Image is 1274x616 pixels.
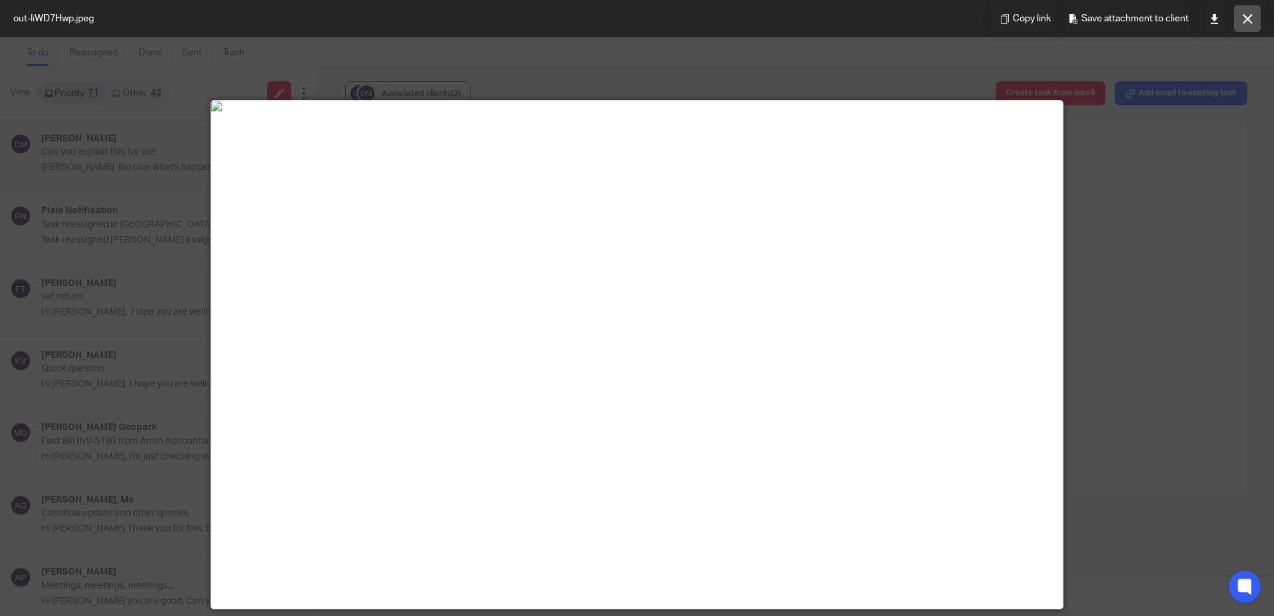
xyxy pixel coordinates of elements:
[46,190,137,201] a: Outlook for Android
[994,5,1056,32] button: Copy link
[1063,5,1194,32] button: Save attachment to client
[1013,11,1051,27] span: Copy link
[13,12,94,25] span: out-liWD7Hwp.jpeg
[1081,11,1189,27] span: Save attachment to client
[211,101,1063,111] img: out-liWD7Hwp.jpeg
